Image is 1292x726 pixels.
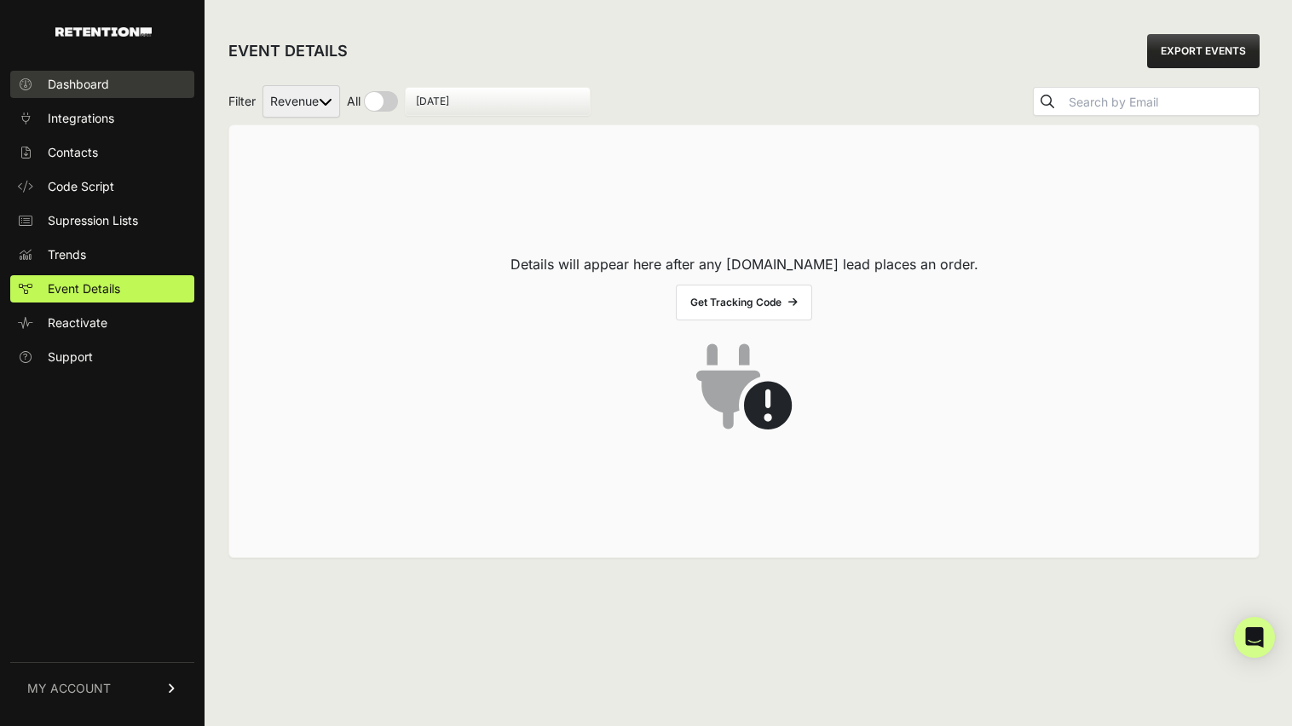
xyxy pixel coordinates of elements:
[1147,34,1260,68] a: EXPORT EVENTS
[228,93,256,110] span: Filter
[10,662,194,714] a: MY ACCOUNT
[55,27,152,37] img: Retention.com
[48,246,86,263] span: Trends
[510,254,978,274] p: Details will appear here after any [DOMAIN_NAME] lead places an order.
[10,71,194,98] a: Dashboard
[262,85,340,118] select: Filter
[48,280,120,297] span: Event Details
[27,680,111,697] span: MY ACCOUNT
[10,343,194,371] a: Support
[10,207,194,234] a: Supression Lists
[48,144,98,161] span: Contacts
[676,285,812,320] a: Get Tracking Code
[48,314,107,331] span: Reactivate
[48,212,138,229] span: Supression Lists
[1065,90,1259,114] input: Search by Email
[10,275,194,302] a: Event Details
[48,76,109,93] span: Dashboard
[228,39,348,63] h2: EVENT DETAILS
[1234,617,1275,658] div: Open Intercom Messenger
[10,309,194,337] a: Reactivate
[10,105,194,132] a: Integrations
[10,241,194,268] a: Trends
[10,139,194,166] a: Contacts
[10,173,194,200] a: Code Script
[48,110,114,127] span: Integrations
[48,178,114,195] span: Code Script
[48,349,93,366] span: Support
